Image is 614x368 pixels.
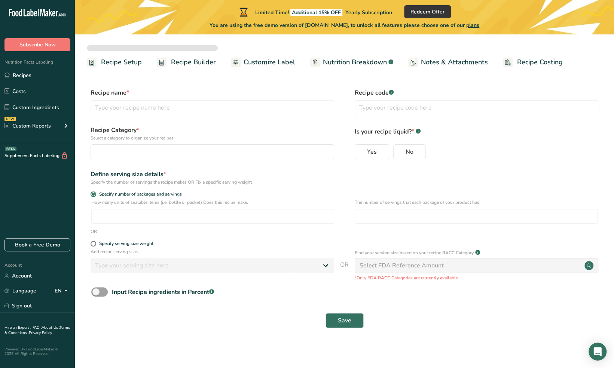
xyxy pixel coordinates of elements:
label: Recipe code [355,88,598,97]
label: Recipe name [91,88,334,97]
input: Type your serving size here [91,258,290,273]
button: Subscribe Now [4,38,70,51]
p: Find your serving size based on your recipe RACC Category [355,249,474,256]
p: Select a category to organize your recipes [91,135,334,141]
a: About Us . [42,325,59,330]
span: Yearly Subscription [345,9,392,16]
button: Save [326,313,364,328]
span: Subscribe Now [19,41,56,49]
div: OR [91,228,97,235]
span: You are using the free demo version of [DOMAIN_NAME], to unlock all features please choose one of... [210,21,479,29]
a: FAQ . [33,325,42,330]
span: OR [340,260,349,281]
p: Add recipe serving size.. [91,248,334,255]
span: Save [338,316,351,325]
a: Customize Label [231,54,295,71]
input: Type your recipe name here [91,100,334,115]
span: No [406,148,413,156]
span: Recipe Setup [101,57,142,67]
span: Additional 15% OFF [290,9,342,16]
span: Redeem Offer [410,8,445,16]
div: Select FDA Reference Amount [360,261,444,270]
p: Is your recipe liquid? [355,126,598,136]
div: Input Recipe ingredients in Percent [112,288,214,297]
div: Define serving size details [91,170,334,179]
span: Notes & Attachments [421,57,488,67]
span: Recipe Costing [517,57,563,67]
p: The number of servings that each package of your product has. [355,199,598,206]
div: Specify the number of servings the recipe makes OR Fix a specific serving weight [91,179,334,185]
label: Recipe Category [91,126,334,141]
button: Redeem Offer [404,5,451,18]
div: Specify serving size weight [99,241,153,246]
a: Privacy Policy [29,330,52,335]
span: Nutrition Breakdown [323,57,387,67]
span: plans [466,22,479,29]
a: Terms & Conditions . [4,325,70,335]
div: Open Intercom Messenger [589,343,607,361]
span: Specify number of packages and servings [96,191,182,197]
a: Recipe Setup [87,54,142,71]
a: Notes & Attachments [408,54,488,71]
div: NEW [4,117,16,121]
p: How many units of sealable items (i.e. bottle or packet) Does this recipe make. [91,199,334,206]
div: Limited Time! [238,7,392,16]
div: BETA [5,147,16,151]
div: EN [55,286,70,295]
span: Recipe Builder [171,57,216,67]
a: Book a Free Demo [4,238,70,251]
a: Recipe Builder [157,54,216,71]
a: Recipe Costing [503,54,563,71]
a: Nutrition Breakdown [310,54,393,71]
a: Hire an Expert . [4,325,31,330]
span: Yes [367,148,377,156]
div: Custom Reports [4,122,51,130]
input: Type your recipe code here [355,100,598,115]
a: Language [4,284,36,297]
span: Customize Label [244,57,295,67]
p: *Only FDA RACC Categories are currently available [355,275,598,281]
div: Powered By FoodLabelMaker © 2025 All Rights Reserved [4,347,70,356]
